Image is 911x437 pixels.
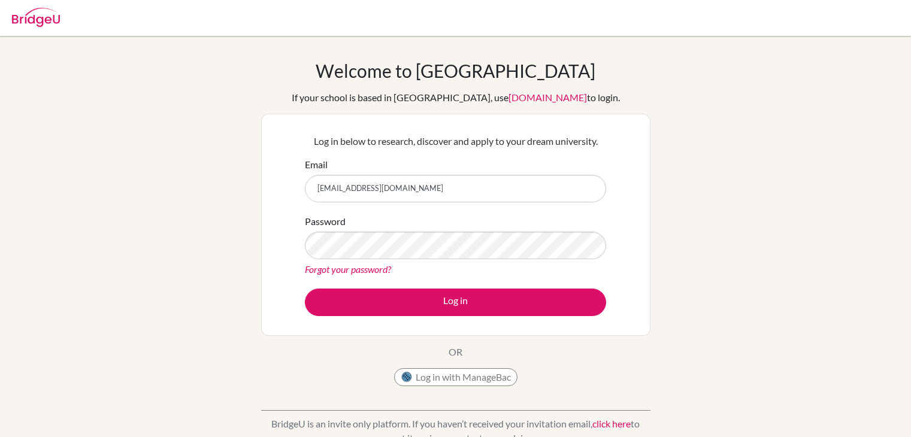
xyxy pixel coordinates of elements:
[592,418,631,429] a: click here
[305,263,391,275] a: Forgot your password?
[449,345,462,359] p: OR
[305,214,346,229] label: Password
[316,60,595,81] h1: Welcome to [GEOGRAPHIC_DATA]
[305,157,328,172] label: Email
[292,90,620,105] div: If your school is based in [GEOGRAPHIC_DATA], use to login.
[394,368,517,386] button: Log in with ManageBac
[305,289,606,316] button: Log in
[12,8,60,27] img: Bridge-U
[305,134,606,148] p: Log in below to research, discover and apply to your dream university.
[509,92,587,103] a: [DOMAIN_NAME]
